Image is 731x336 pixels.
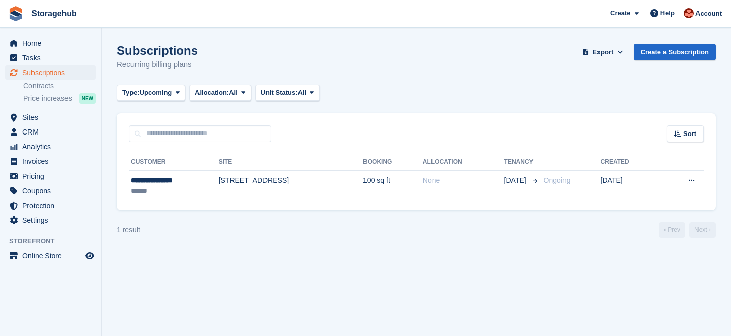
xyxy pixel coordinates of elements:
p: Recurring billing plans [117,59,198,71]
span: Create [610,8,630,18]
td: [DATE] [601,170,660,202]
span: CRM [22,125,83,139]
a: menu [5,125,96,139]
div: None [423,175,504,186]
th: Site [219,154,363,171]
td: 100 sq ft [363,170,423,202]
a: menu [5,51,96,65]
span: All [229,88,238,98]
th: Customer [129,154,219,171]
td: [STREET_ADDRESS] [219,170,363,202]
span: Analytics [22,140,83,154]
span: Protection [22,198,83,213]
div: 1 result [117,225,140,236]
a: Price increases NEW [23,93,96,104]
button: Allocation: All [189,85,251,102]
span: Online Store [22,249,83,263]
a: menu [5,36,96,50]
a: menu [5,110,96,124]
span: Allocation: [195,88,229,98]
span: Type: [122,88,140,98]
span: Sites [22,110,83,124]
th: Booking [363,154,423,171]
span: [DATE] [504,175,528,186]
span: All [298,88,307,98]
a: Preview store [84,250,96,262]
span: Export [592,47,613,57]
span: Subscriptions [22,65,83,80]
a: menu [5,213,96,227]
span: Tasks [22,51,83,65]
span: Unit Status: [261,88,298,98]
span: Invoices [22,154,83,169]
th: Tenancy [504,154,540,171]
th: Allocation [423,154,504,171]
a: Next [689,222,716,238]
a: menu [5,65,96,80]
a: Storagehub [27,5,81,22]
span: Storefront [9,236,101,246]
div: NEW [79,93,96,104]
a: menu [5,184,96,198]
nav: Page [657,222,718,238]
span: Ongoing [544,176,571,184]
button: Unit Status: All [255,85,320,102]
a: Create a Subscription [634,44,716,60]
span: Coupons [22,184,83,198]
a: menu [5,249,96,263]
a: menu [5,198,96,213]
span: Help [660,8,675,18]
th: Created [601,154,660,171]
span: Account [695,9,722,19]
img: Nick [684,8,694,18]
a: Previous [659,222,685,238]
a: Contracts [23,81,96,91]
span: Sort [683,129,696,139]
button: Export [581,44,625,60]
span: Upcoming [140,88,172,98]
span: Pricing [22,169,83,183]
img: stora-icon-8386f47178a22dfd0bd8f6a31ec36ba5ce8667c1dd55bd0f319d3a0aa187defe.svg [8,6,23,21]
a: menu [5,169,96,183]
span: Settings [22,213,83,227]
h1: Subscriptions [117,44,198,57]
a: menu [5,154,96,169]
button: Type: Upcoming [117,85,185,102]
span: Price increases [23,94,72,104]
span: Home [22,36,83,50]
a: menu [5,140,96,154]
